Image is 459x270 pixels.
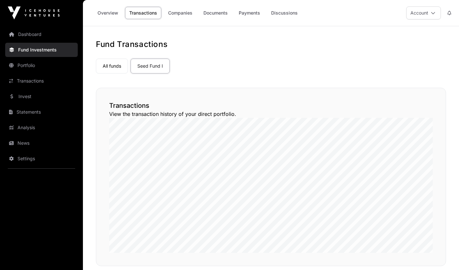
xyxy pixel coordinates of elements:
a: Companies [164,7,197,19]
a: Dashboard [5,27,78,41]
a: Payments [235,7,264,19]
a: Transactions [125,7,161,19]
a: Documents [199,7,232,19]
a: Fund Investments [5,43,78,57]
a: Analysis [5,120,78,135]
a: Settings [5,152,78,166]
a: All funds [96,59,128,73]
a: Discussions [267,7,302,19]
a: News [5,136,78,150]
a: Portfolio [5,58,78,73]
a: Seed Fund I [131,59,170,73]
a: Invest [5,89,78,104]
a: Transactions [5,74,78,88]
h2: Transactions [109,101,433,110]
img: Icehouse Ventures Logo [8,6,60,19]
a: Statements [5,105,78,119]
iframe: Chat Widget [427,239,459,270]
p: View the transaction history of your direct portfolio. [109,110,433,118]
h1: Fund Transactions [96,39,446,50]
a: Overview [93,7,122,19]
button: Account [406,6,441,19]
